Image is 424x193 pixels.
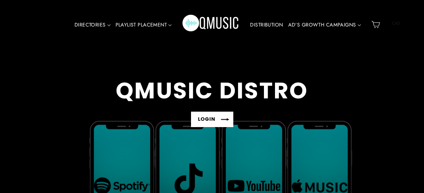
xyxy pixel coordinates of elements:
a: LOGIN [191,112,233,127]
div: Primary [53,6,369,43]
a: PLAYLIST PLACEMENT [113,18,174,32]
span: CAD [384,19,408,28]
div: QMUSIC DISTRO [116,78,308,104]
a: AD'S GROWTH CAMPAIGNS [286,18,363,32]
img: Q Music Promotions [182,10,239,39]
a: DIRECTORIES [72,18,113,32]
a: DISTRIBUTION [248,18,285,32]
